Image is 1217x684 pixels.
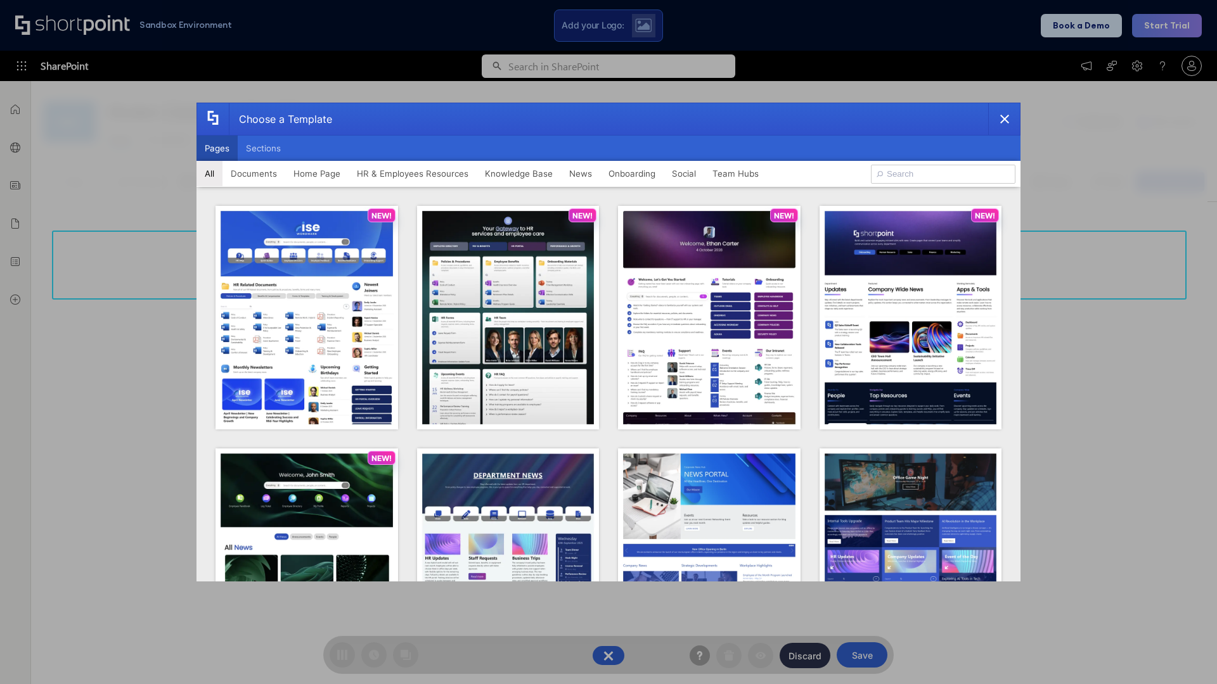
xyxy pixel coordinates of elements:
[704,161,767,186] button: Team Hubs
[222,161,285,186] button: Documents
[774,211,794,220] p: NEW!
[600,161,664,186] button: Onboarding
[371,453,392,463] p: NEW!
[196,103,1021,581] div: template selector
[349,161,477,186] button: HR & Employees Resources
[229,103,332,135] div: Choose a Template
[196,161,222,186] button: All
[561,161,600,186] button: News
[371,211,392,220] p: NEW!
[975,211,995,220] p: NEW!
[572,211,593,220] p: NEW!
[285,161,349,186] button: Home Page
[238,136,289,161] button: Sections
[664,161,704,186] button: Social
[477,161,561,186] button: Knowledge Base
[1154,623,1217,684] iframe: Chat Widget
[196,136,238,161] button: Pages
[871,165,1015,184] input: Search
